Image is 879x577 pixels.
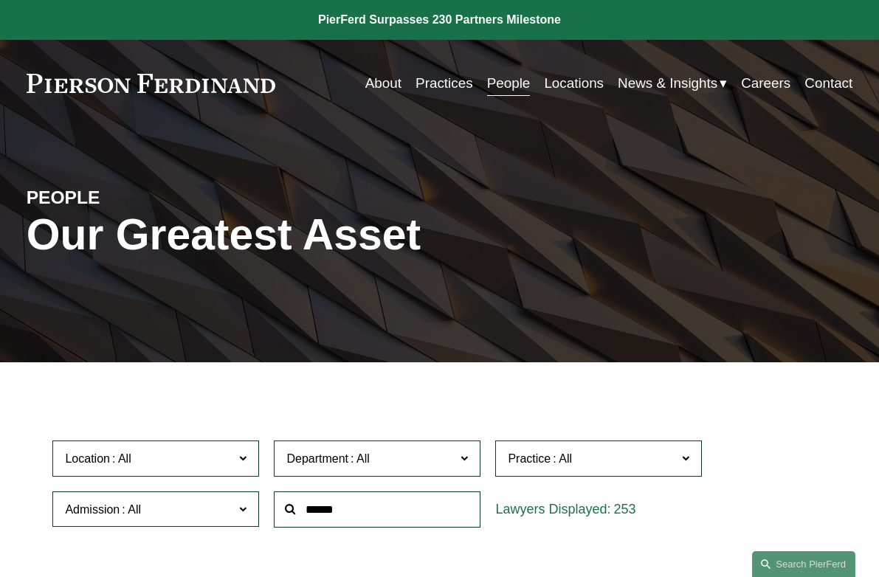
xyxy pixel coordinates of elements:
span: Practice [508,452,551,465]
a: About [365,69,401,97]
a: Search this site [752,551,855,577]
a: Contact [804,69,852,97]
span: Department [286,452,348,465]
span: Admission [65,503,120,516]
a: Locations [544,69,604,97]
span: News & Insights [618,71,717,96]
a: Careers [741,69,790,97]
h4: PEOPLE [27,186,233,209]
span: Location [65,452,110,465]
span: 253 [614,502,636,516]
a: Practices [416,69,473,97]
a: People [487,69,531,97]
h1: Our Greatest Asset [27,210,577,259]
a: folder dropdown [618,69,727,97]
